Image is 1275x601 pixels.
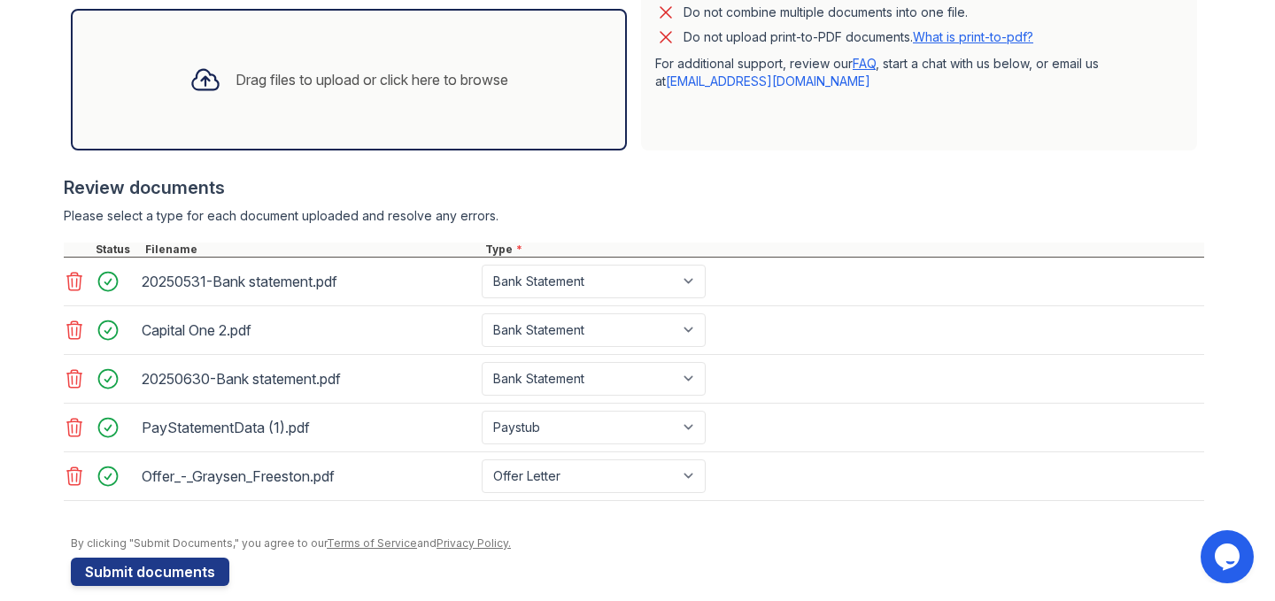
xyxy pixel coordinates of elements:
div: 20250630-Bank statement.pdf [142,365,475,393]
p: For additional support, review our , start a chat with us below, or email us at [655,55,1183,90]
div: Status [92,243,142,257]
div: Capital One 2.pdf [142,316,475,344]
div: Review documents [64,175,1204,200]
a: [EMAIL_ADDRESS][DOMAIN_NAME] [666,73,870,89]
div: Drag files to upload or click here to browse [236,69,508,90]
button: Submit documents [71,558,229,586]
div: PayStatementData (1).pdf [142,413,475,442]
div: By clicking "Submit Documents," you agree to our and [71,536,1204,551]
p: Do not upload print-to-PDF documents. [684,28,1033,46]
div: Filename [142,243,482,257]
div: Offer_-_Graysen_Freeston.pdf [142,462,475,490]
a: What is print-to-pdf? [913,29,1033,44]
div: 20250531-Bank statement.pdf [142,267,475,296]
div: Please select a type for each document uploaded and resolve any errors. [64,207,1204,225]
a: Privacy Policy. [437,536,511,550]
a: Terms of Service [327,536,417,550]
div: Do not combine multiple documents into one file. [684,2,968,23]
iframe: chat widget [1201,530,1257,583]
a: FAQ [853,56,876,71]
div: Type [482,243,1204,257]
